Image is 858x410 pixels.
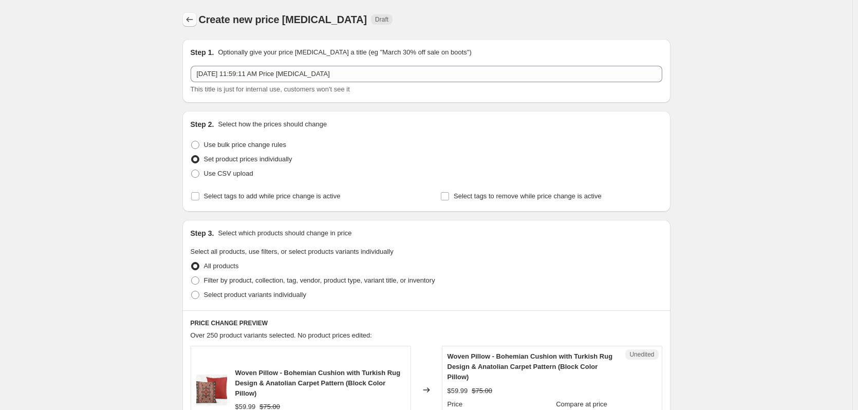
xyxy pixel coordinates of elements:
input: 30% off holiday sale [191,66,662,82]
h2: Step 1. [191,47,214,58]
span: Use CSV upload [204,170,253,177]
h2: Step 2. [191,119,214,129]
h6: PRICE CHANGE PREVIEW [191,319,662,327]
span: All products [204,262,239,270]
strike: $75.00 [472,386,492,396]
span: Compare at price [556,400,607,408]
span: Filter by product, collection, tag, vendor, product type, variant title, or inventory [204,276,435,284]
p: Select how the prices should change [218,119,327,129]
button: Price change jobs [182,12,197,27]
span: Price [447,400,463,408]
div: $59.99 [447,386,468,396]
span: Woven Pillow - Bohemian Cushion with Turkish Rug Design & Anatolian Carpet Pattern (Block Color P... [447,352,613,381]
span: Select tags to remove while price change is active [454,192,602,200]
span: Create new price [MEDICAL_DATA] [199,14,367,25]
h2: Step 3. [191,228,214,238]
img: 3354426d-a5d5-42a1-8fa3-97542855cf89-copy_80x.jpg [196,375,227,405]
span: Unedited [629,350,654,359]
p: Optionally give your price [MEDICAL_DATA] a title (eg "March 30% off sale on boots") [218,47,471,58]
span: Select all products, use filters, or select products variants individually [191,248,394,255]
span: Use bulk price change rules [204,141,286,148]
span: Woven Pillow - Bohemian Cushion with Turkish Rug Design & Anatolian Carpet Pattern (Block Color P... [235,369,401,397]
span: Select tags to add while price change is active [204,192,341,200]
p: Select which products should change in price [218,228,351,238]
span: This title is just for internal use, customers won't see it [191,85,350,93]
span: Select product variants individually [204,291,306,299]
span: Draft [375,15,388,24]
span: Over 250 product variants selected. No product prices edited: [191,331,372,339]
span: Set product prices individually [204,155,292,163]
